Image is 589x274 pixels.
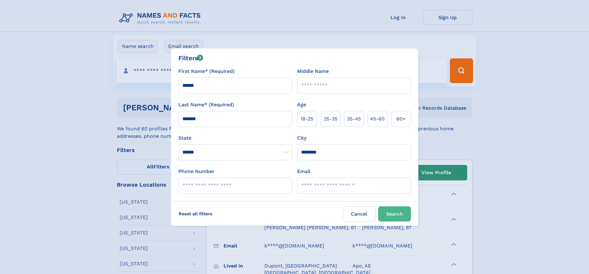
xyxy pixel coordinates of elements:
span: 60+ [396,115,406,123]
div: Filters [178,53,203,63]
label: Reset all filters [175,206,216,221]
label: Last Name* (Required) [178,101,234,108]
label: City [297,134,306,142]
span: 35‑45 [347,115,361,123]
label: Middle Name [297,68,329,75]
span: 45‑60 [370,115,385,123]
label: Phone Number [178,168,215,175]
label: Cancel [343,206,376,221]
label: Age [297,101,306,108]
button: Search [378,206,411,221]
span: 18‑25 [301,115,313,123]
span: 25‑35 [324,115,337,123]
label: State [178,134,292,142]
label: First Name* (Required) [178,68,235,75]
label: Email [297,168,310,175]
